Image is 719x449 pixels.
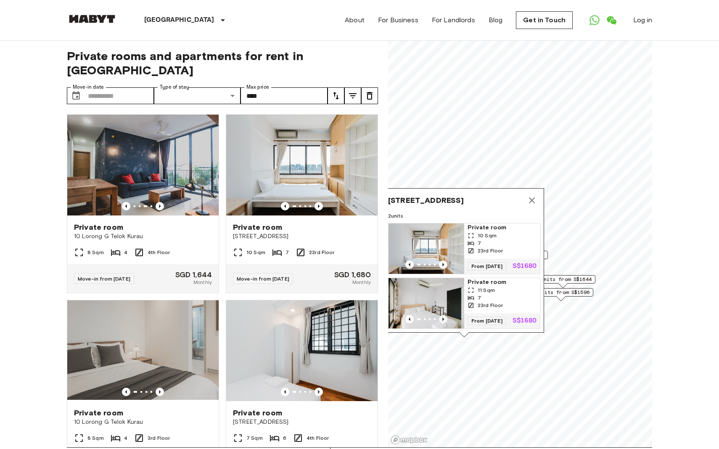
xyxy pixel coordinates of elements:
label: Move-in date [73,84,104,91]
button: Previous image [405,315,414,323]
button: Previous image [281,202,289,210]
a: Marketing picture of unit SG-01-108-001-006Previous imagePrevious imagePrivate room11 Sqm723rd Fl... [388,278,540,329]
span: 4th Floor [307,434,329,442]
img: Marketing picture of unit SG-01-109-001-006 [226,300,378,401]
button: tune [344,87,361,104]
span: Move-in from [DATE] [237,276,289,282]
button: Previous image [439,315,447,323]
button: Previous image [315,202,323,210]
img: Marketing picture of unit SG-01-108-001-005 [226,115,378,215]
a: Get in Touch [516,11,573,29]
button: tune [328,87,344,104]
p: S$1680 [513,318,537,324]
span: Monthly [193,278,212,286]
span: 7 [478,294,481,302]
span: 2 units [388,212,540,220]
span: 6 [283,434,286,442]
img: Marketing picture of unit SG-01-108-001-005 [389,223,464,274]
span: 8 Sqm [87,249,104,256]
span: From [DATE] [468,262,506,270]
span: Private room [468,278,537,286]
span: 3rd Floor [148,434,170,442]
span: 23rd Floor [478,302,503,309]
span: 4 [124,249,127,256]
div: Map marker [529,288,593,301]
button: Previous image [439,260,447,269]
label: Type of stay [160,84,189,91]
span: Private room [233,222,282,232]
button: Choose date [68,87,85,104]
label: Max price [246,84,269,91]
span: 4th Floor [148,249,170,256]
span: Private rooms and apartments for rent in [GEOGRAPHIC_DATA] [67,49,378,77]
a: Previous imagePrevious imagePrivate room10 Lorong G Telok Kurau8 Sqm44th FloorMove-in from [DATE]... [67,114,219,293]
span: SGD 1,680 [334,271,371,278]
span: Move-in from [DATE] [78,276,130,282]
span: From [DATE] [468,317,506,325]
span: 10 Lorong G Telok Kurau [74,232,212,241]
span: 7 [285,249,289,256]
button: Previous image [405,260,414,269]
span: Private room [233,408,282,418]
button: Previous image [281,388,289,396]
a: Open WeChat [603,12,620,29]
div: Map marker [483,251,548,264]
a: Marketing picture of unit SG-01-108-001-005Previous imagePrevious imagePrivate room[STREET_ADDRES... [226,114,378,293]
span: Private room [468,223,537,232]
span: [STREET_ADDRESS] [233,232,371,241]
span: 6 units from S$1644 [534,276,592,283]
span: SGD 1,644 [175,271,212,278]
span: 23rd Floor [478,247,503,255]
img: Marketing picture of unit SG-01-108-001-006 [389,278,464,328]
a: Open WhatsApp [586,12,603,29]
span: 1 units from S$1596 [532,289,589,296]
span: Monthly [352,278,371,286]
span: 7 Sqm [246,434,263,442]
a: Blog [489,15,503,25]
a: For Business [378,15,418,25]
span: 11 Sqm [478,286,495,294]
button: Previous image [156,202,164,210]
a: Mapbox logo [391,435,428,445]
span: 4 [124,434,127,442]
button: Previous image [122,388,130,396]
span: 10 Sqm [246,249,265,256]
span: [STREET_ADDRESS] [233,418,371,426]
span: 10 Lorong G Telok Kurau [74,418,212,426]
button: Previous image [156,388,164,396]
div: Map marker [384,188,544,337]
span: Private room [74,408,123,418]
button: tune [361,87,378,104]
span: 23rd Floor [309,249,335,256]
button: Previous image [122,202,130,210]
span: 7 [478,239,481,247]
img: Marketing picture of unit SG-01-029-005-03 [67,115,219,215]
div: Map marker [531,275,595,288]
img: Habyt [67,15,117,23]
span: [STREET_ADDRESS] [388,195,464,205]
a: For Landlords [432,15,475,25]
span: 8 Sqm [87,434,104,442]
span: Private room [74,222,123,232]
p: [GEOGRAPHIC_DATA] [144,15,214,25]
a: Marketing picture of unit SG-01-108-001-005Previous imagePrevious imagePrivate room10 Sqm723rd Fl... [388,223,540,274]
button: Previous image [315,388,323,396]
a: About [345,15,365,25]
a: Log in [633,15,652,25]
p: S$1680 [513,263,537,270]
span: 10 Sqm [478,232,497,239]
img: Marketing picture of unit SG-01-029-003-03 [67,300,219,401]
